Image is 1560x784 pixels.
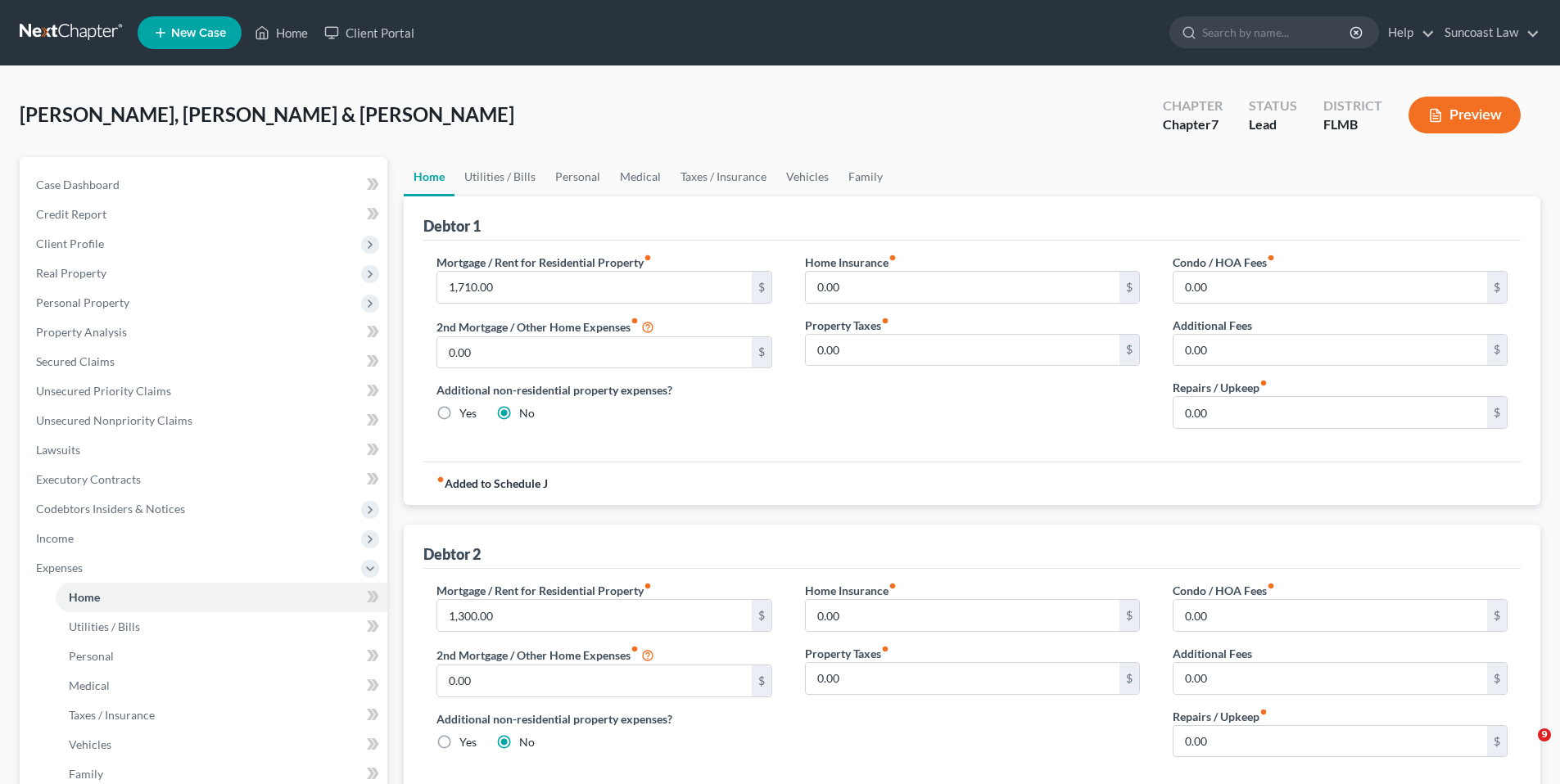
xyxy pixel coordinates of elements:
div: Debtor 1 [423,216,481,236]
div: $ [1487,663,1507,694]
a: Vehicles [56,730,387,759]
a: Secured Claims [23,347,387,376]
span: Codebtors Insiders & Notices [36,502,185,516]
span: Secured Claims [36,354,115,368]
button: Preview [1409,97,1521,133]
span: Home [69,590,100,604]
div: $ [1119,272,1139,303]
div: FLMB [1323,115,1382,134]
span: 7 [1211,116,1219,132]
input: -- [1173,726,1487,757]
label: Additional non-residential property expenses? [436,381,771,399]
input: -- [806,272,1119,303]
span: Medical [69,678,110,692]
i: fiber_manual_record [889,254,897,262]
span: Property Analysis [36,325,127,339]
span: Case Dashboard [36,178,120,191]
label: Yes [459,405,477,421]
div: Lead [1249,115,1297,134]
input: -- [1173,397,1487,428]
span: Vehicles [69,737,111,751]
a: Home [56,583,387,612]
label: Repairs / Upkeep [1173,379,1268,396]
span: Client Profile [36,237,104,250]
div: District [1323,97,1382,115]
input: -- [437,600,751,631]
input: -- [1173,663,1487,694]
div: $ [1487,726,1507,757]
input: -- [806,335,1119,366]
span: [PERSON_NAME], [PERSON_NAME] & [PERSON_NAME] [20,102,514,126]
label: Condo / HOA Fees [1173,582,1275,599]
span: Lawsuits [36,443,80,457]
span: Personal Property [36,295,129,309]
i: fiber_manual_record [644,254,652,262]
a: Unsecured Nonpriority Claims [23,406,387,435]
input: -- [437,337,751,368]
label: No [519,405,535,421]
label: 2nd Mortgage / Other Home Expenses [436,645,654,665]
label: Additional Fees [1173,645,1252,662]
div: Status [1249,97,1297,115]
a: Utilities / Bills [454,157,545,196]
span: Taxes / Insurance [69,708,155,722]
a: Help [1380,18,1435,47]
i: fiber_manual_record [631,645,639,653]
a: Home [246,18,316,47]
input: -- [1173,600,1487,631]
iframe: Intercom live chat [1504,728,1544,768]
div: Debtor 2 [423,544,481,564]
label: Yes [459,734,477,750]
input: Search by name... [1202,17,1352,47]
div: $ [752,600,771,631]
span: New Case [171,27,226,39]
label: Additional Fees [1173,317,1252,334]
div: Chapter [1163,97,1223,115]
span: Unsecured Priority Claims [36,384,171,398]
a: Vehicles [776,157,839,196]
span: Credit Report [36,207,106,221]
span: 9 [1538,728,1551,741]
a: Executory Contracts [23,465,387,494]
a: Lawsuits [23,435,387,465]
a: Taxes / Insurance [56,701,387,730]
span: Income [36,531,74,545]
div: $ [1487,600,1507,631]
input: -- [1173,335,1487,366]
i: fiber_manual_record [1259,708,1268,716]
a: Client Portal [316,18,423,47]
span: Family [69,767,103,781]
label: No [519,734,535,750]
a: Personal [545,157,610,196]
i: fiber_manual_record [644,582,652,590]
i: fiber_manual_record [881,317,889,325]
a: Home [404,157,454,196]
span: Real Property [36,266,106,280]
i: fiber_manual_record [889,582,897,590]
input: -- [806,663,1119,694]
a: Utilities / Bills [56,612,387,642]
i: fiber_manual_record [1259,379,1268,387]
label: Property Taxes [805,645,889,662]
div: $ [1119,663,1139,694]
input: -- [437,272,751,303]
i: fiber_manual_record [1267,254,1275,262]
label: Mortgage / Rent for Residential Property [436,582,652,599]
i: fiber_manual_record [1267,582,1275,590]
div: $ [1487,397,1507,428]
span: Executory Contracts [36,472,141,486]
span: Expenses [36,561,83,574]
a: Medical [610,157,671,196]
label: Condo / HOA Fees [1173,254,1275,271]
span: Unsecured Nonpriority Claims [36,413,192,427]
label: Additional non-residential property expenses? [436,710,771,728]
label: Home Insurance [805,254,897,271]
a: Personal [56,642,387,671]
span: Personal [69,649,114,663]
a: Taxes / Insurance [671,157,776,196]
label: 2nd Mortgage / Other Home Expenses [436,317,654,336]
div: $ [1487,272,1507,303]
span: Utilities / Bills [69,620,140,633]
div: $ [1487,335,1507,366]
a: Suncoast Law [1436,18,1540,47]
